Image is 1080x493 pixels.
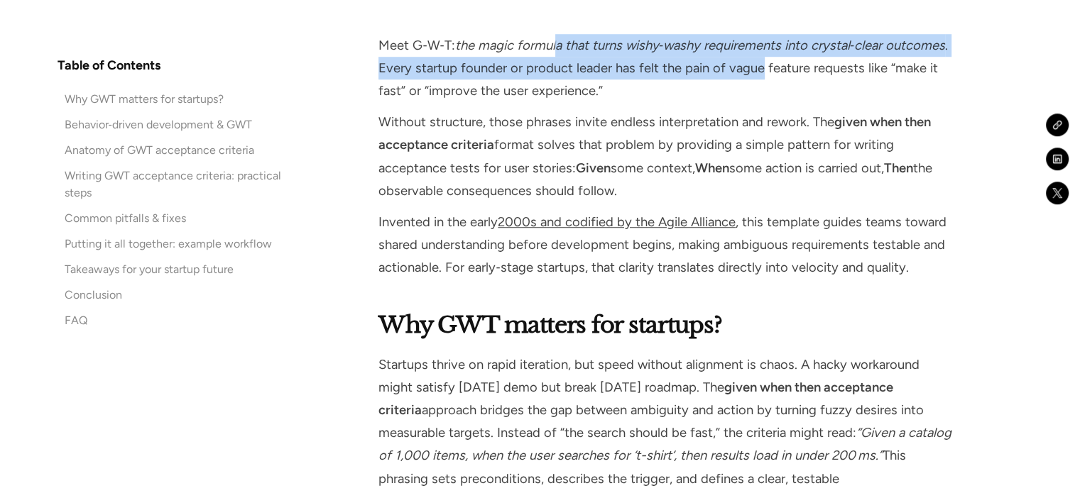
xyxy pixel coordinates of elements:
div: Behavior‑driven development & GWT [65,116,252,133]
div: Takeaways for your startup future [65,261,234,278]
a: Writing GWT acceptance criteria: practical steps [58,167,282,201]
strong: Given [576,160,611,176]
a: Takeaways for your startup future [58,261,282,278]
strong: Why GWT matters for startups? [378,311,721,339]
h4: Table of Contents [58,57,160,74]
div: Common pitfalls & fixes [65,210,186,227]
div: FAQ [65,312,87,329]
a: 2000s and codified by the Agile Alliance [498,214,736,230]
a: Common pitfalls & fixes [58,210,282,227]
div: Writing GWT acceptance criteria: practical steps [65,167,282,201]
p: Invented in the early , this template guides teams toward shared understanding before development... [378,211,956,279]
strong: When [695,160,729,176]
a: Behavior‑driven development & GWT [58,116,282,133]
strong: Then [884,160,913,176]
em: the magic formula that turns wishy‑washy requirements into crystal‑clear outcomes [455,38,945,53]
a: Putting it all together: example workflow [58,236,282,253]
p: Without structure, those phrases invite endless interpretation and rework. The format solves that... [378,111,956,202]
a: Why GWT matters for startups? [58,91,282,108]
a: Conclusion [58,287,282,304]
div: Putting it all together: example workflow [65,236,272,253]
div: Why GWT matters for startups? [65,91,224,108]
div: Anatomy of GWT acceptance criteria [65,142,254,159]
a: Anatomy of GWT acceptance criteria [58,142,282,159]
p: Meet G‑W‑T: . Every startup founder or product leader has felt the pain of vague feature requests... [378,34,956,103]
a: FAQ [58,312,282,329]
div: Conclusion [65,287,122,304]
